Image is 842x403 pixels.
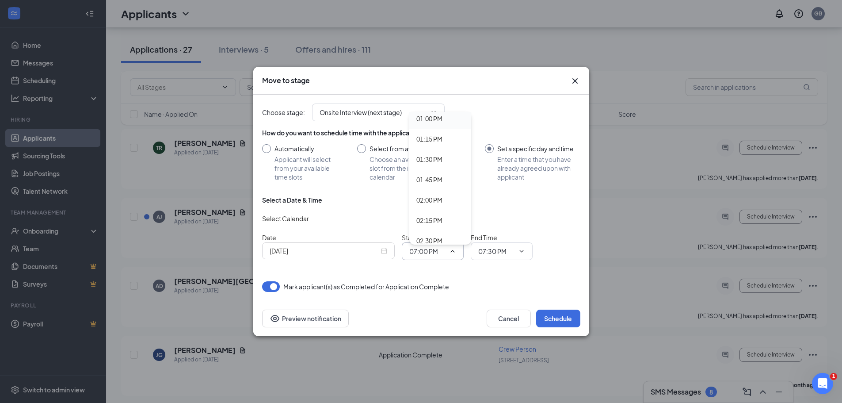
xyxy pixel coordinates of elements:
input: End time [478,246,514,256]
span: 1 [830,373,837,380]
span: Select Calendar [262,215,309,223]
div: 01:15 PM [416,134,442,144]
div: 01:00 PM [416,114,442,123]
input: Oct 16, 2025 [270,246,379,256]
div: 01:30 PM [416,154,442,164]
span: Mark applicant(s) as Completed for Application Complete [283,281,449,292]
svg: ChevronUp [449,248,456,255]
span: Start Time [402,234,431,242]
svg: ChevronDown [518,248,525,255]
div: Select a Date & Time [262,196,322,204]
button: Close [570,76,580,86]
svg: Cross [570,76,580,86]
iframe: Intercom live chat [812,373,833,394]
button: Schedule [536,310,580,327]
button: Cancel [487,310,531,327]
button: Preview notificationEye [262,310,349,327]
input: Start time [409,246,446,256]
span: Choose stage : [262,107,305,117]
div: 02:15 PM [416,215,442,225]
div: How do you want to schedule time with the applicant? [262,128,580,137]
div: 02:30 PM [416,236,442,246]
h3: Move to stage [262,76,310,85]
div: 01:45 PM [416,175,442,184]
span: End Time [471,234,497,242]
div: 02:00 PM [416,195,442,205]
span: Date [262,234,276,242]
svg: ChevronDown [430,109,437,116]
svg: Eye [270,313,280,324]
